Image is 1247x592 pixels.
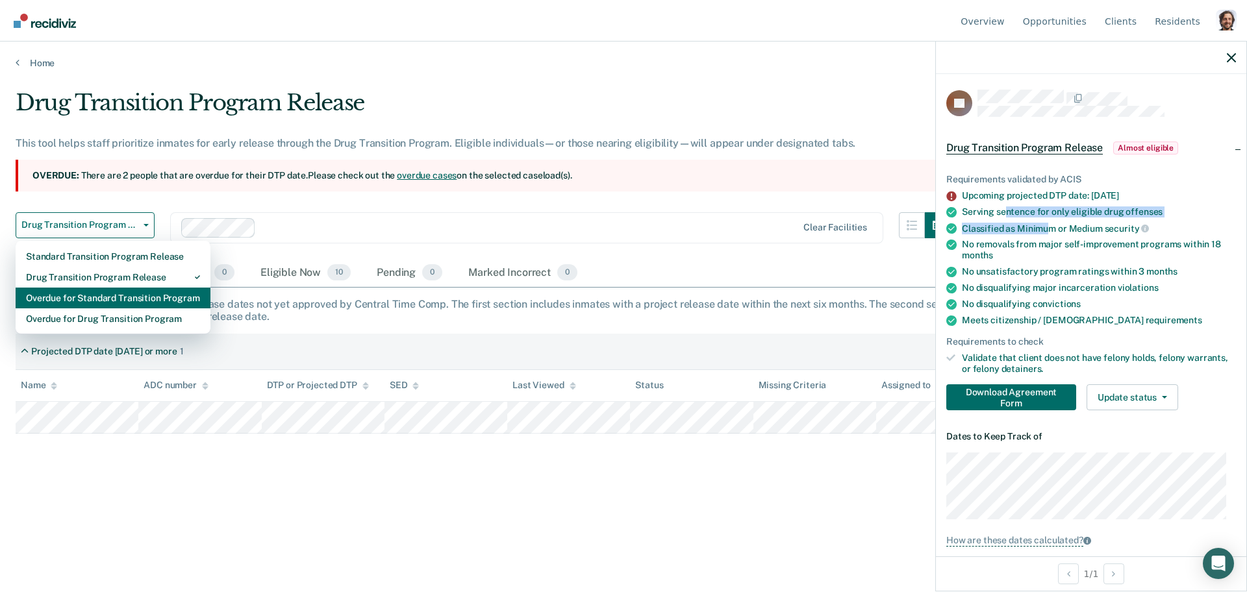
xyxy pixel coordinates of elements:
div: 1 / 1 [936,556,1246,591]
div: Eligible Now [258,259,353,288]
span: security [1105,223,1150,234]
div: No disqualifying major incarceration [962,282,1236,293]
div: Pending [374,259,445,288]
div: Dropdown Menu [16,241,210,334]
a: overdue cases [397,170,457,180]
div: Missing Criteria [759,380,827,391]
div: Clear facilities [803,222,867,233]
button: Update status [1087,384,1178,410]
div: Validate that client does not have felony holds, felony warrants, or felony [962,352,1236,375]
span: violations [1118,282,1159,293]
div: Drug Transition Program ReleaseAlmost eligible [936,127,1246,169]
div: Meets citizenship / [DEMOGRAPHIC_DATA] [962,315,1236,326]
div: DTP or Projected DTP [267,380,369,391]
button: Download Agreement Form [946,384,1076,410]
div: This tool helps staff prioritize inmates for early release through the Drug Transition Program. E... [16,137,951,149]
span: 0 [214,264,234,281]
button: Previous Opportunity [1058,563,1079,584]
img: Recidiviz [14,14,76,28]
div: ADC number [144,380,208,391]
div: No unsatisfactory program ratings within 3 [962,266,1236,277]
div: No disqualifying [962,299,1236,310]
strong: Overdue: [32,170,79,180]
span: Drug Transition Program Release [946,142,1103,154]
span: Drug Transition Program Release [21,219,138,230]
span: convictions [1033,299,1081,309]
a: Navigate to form link [946,384,1081,410]
a: Home [16,57,1231,69]
div: How are these dates calculated? [946,535,1083,547]
span: requirements [1146,315,1202,325]
div: SED [390,380,420,391]
span: 0 [557,264,577,281]
div: Upcoming projected DTP date: [DATE] [962,190,1236,201]
span: 0 [422,264,442,281]
div: Drug Transition Program Release [16,90,951,127]
button: Next Opportunity [1103,563,1124,584]
div: Status [635,380,663,391]
span: offenses [1126,206,1163,217]
div: This tab shows cases with projected release dates not yet approved by Central Time Comp. The firs... [16,298,1231,323]
div: Last Viewed [512,380,575,391]
div: Marked Incorrect [466,259,580,288]
span: 10 [327,264,351,281]
div: Assigned to [881,380,942,391]
div: No removals from major self-improvement programs within 18 [962,239,1236,261]
dt: Dates to Keep Track of [946,431,1236,442]
div: Requirements to check [946,336,1236,347]
span: months [962,250,993,260]
span: detainers. [1001,364,1044,374]
div: Name [21,380,57,391]
div: Overdue for Standard Transition Program [26,288,200,308]
div: Open Intercom Messenger [1203,548,1234,579]
div: Drug Transition Program Release [26,267,200,288]
button: Profile dropdown button [1216,10,1237,31]
span: Almost eligible [1113,142,1178,154]
div: Requirements validated by ACIS [946,174,1236,185]
div: Projected DTP date [DATE] or more [31,346,177,357]
div: Classified as Minimum or Medium [962,223,1236,234]
a: How are these dates calculated? [946,535,1236,546]
div: Standard Transition Program Release [26,246,200,267]
div: Overdue for Drug Transition Program [26,308,200,329]
div: Serving sentence for only eligible drug [962,206,1236,217]
section: There are 2 people that are overdue for their DTP date. Please check out the on the selected case... [16,160,951,191]
div: 1 [180,346,184,357]
span: months [1146,266,1178,277]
